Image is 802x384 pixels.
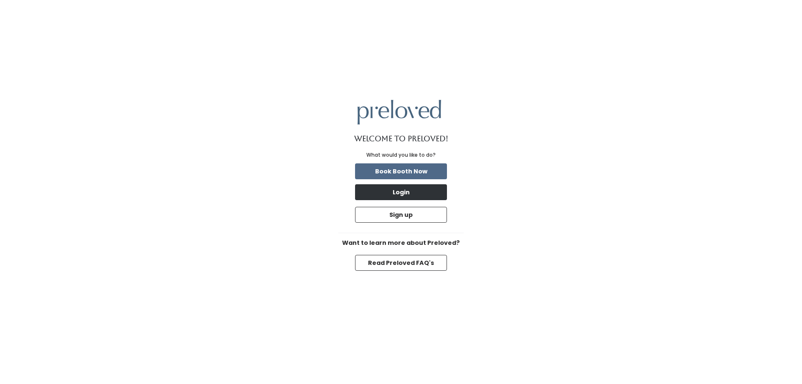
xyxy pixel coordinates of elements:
[366,151,436,159] div: What would you like to do?
[338,240,464,247] h6: Want to learn more about Preloved?
[355,207,447,223] button: Sign up
[358,100,441,125] img: preloved logo
[355,184,447,200] button: Login
[353,183,449,202] a: Login
[355,255,447,271] button: Read Preloved FAQ's
[354,135,448,143] h1: Welcome to Preloved!
[355,163,447,179] button: Book Booth Now
[353,205,449,224] a: Sign up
